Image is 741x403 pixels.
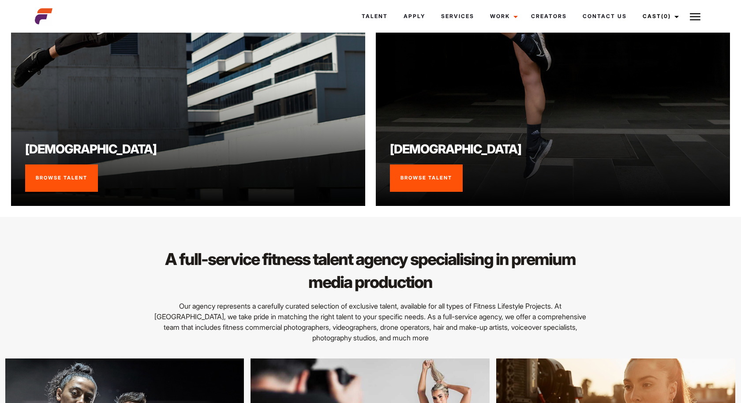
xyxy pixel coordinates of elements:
[354,4,396,28] a: Talent
[690,11,700,22] img: Burger icon
[25,164,98,192] a: Browse Talent
[390,141,716,157] h3: [DEMOGRAPHIC_DATA]
[523,4,575,28] a: Creators
[635,4,684,28] a: Cast(0)
[25,141,351,157] h3: [DEMOGRAPHIC_DATA]
[390,164,463,192] a: Browse Talent
[396,4,433,28] a: Apply
[152,301,589,343] p: Our agency represents a carefully curated selection of exclusive talent, available for all types ...
[433,4,482,28] a: Services
[661,13,671,19] span: (0)
[35,7,52,25] img: cropped-aefm-brand-fav-22-square.png
[482,4,523,28] a: Work
[152,248,589,294] h2: A full-service fitness talent agency specialising in premium media production
[575,4,635,28] a: Contact Us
